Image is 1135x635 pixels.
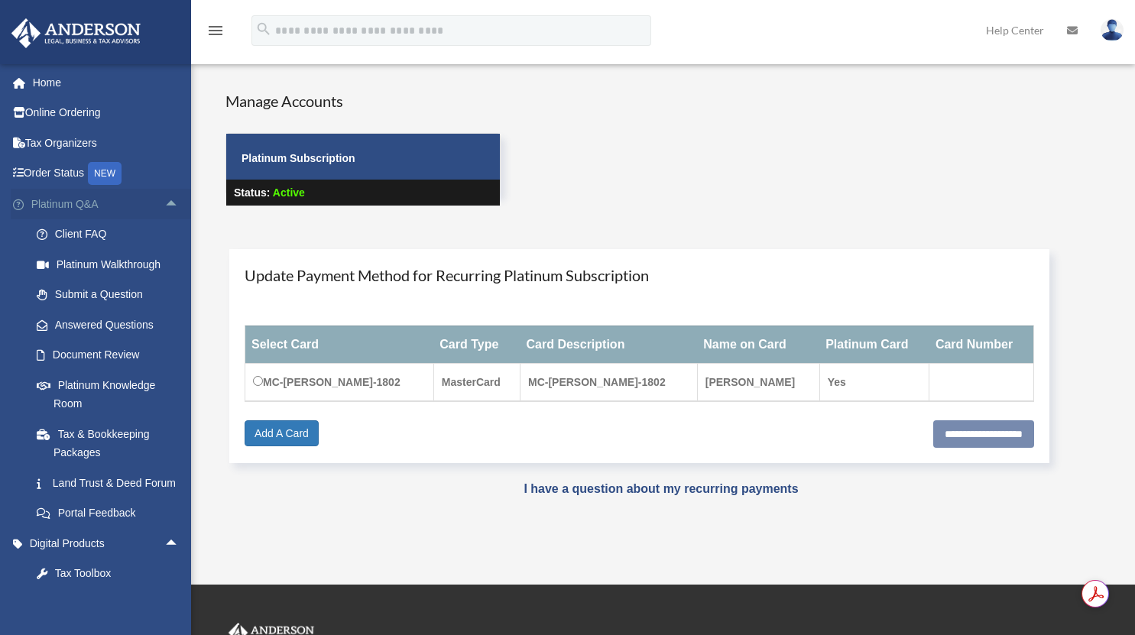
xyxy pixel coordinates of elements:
img: Anderson Advisors Platinum Portal [7,18,145,48]
span: arrow_drop_up [164,189,195,220]
div: NEW [88,162,122,185]
a: Add A Card [245,420,319,446]
a: Platinum Walkthrough [21,249,203,280]
th: Select Card [245,326,434,363]
a: Order StatusNEW [11,158,203,190]
a: Portal Feedback [21,498,203,529]
td: MasterCard [433,363,520,401]
td: MC-[PERSON_NAME]-1802 [520,363,697,401]
a: Home [11,67,203,98]
h4: Update Payment Method for Recurring Platinum Subscription [245,264,1034,286]
a: Submit a Question [21,280,203,310]
th: Card Description [520,326,697,363]
h4: Manage Accounts [225,90,501,112]
strong: Platinum Subscription [242,152,355,164]
a: menu [206,27,225,40]
a: Land Trust & Deed Forum [21,468,203,498]
a: Document Review [21,340,203,371]
th: Platinum Card [819,326,929,363]
a: Client FAQ [21,219,203,250]
a: Answered Questions [21,309,203,340]
i: menu [206,21,225,40]
th: Name on Card [697,326,819,363]
th: Card Number [929,326,1033,363]
td: [PERSON_NAME] [697,363,819,401]
th: Card Type [433,326,520,363]
a: Tax Organizers [11,128,203,158]
a: Digital Productsarrow_drop_up [11,528,203,559]
div: Tax Toolbox [54,564,183,583]
i: search [255,21,272,37]
strong: Status: [234,186,270,199]
img: User Pic [1101,19,1124,41]
a: Online Ordering [11,98,203,128]
a: Tax & Bookkeeping Packages [21,419,203,468]
span: arrow_drop_up [164,528,195,559]
a: Tax Toolbox [21,559,203,589]
span: Active [273,186,305,199]
td: Yes [819,363,929,401]
a: I have a question about my recurring payments [524,482,798,495]
a: Platinum Q&Aarrow_drop_up [11,189,203,219]
td: MC-[PERSON_NAME]-1802 [245,363,434,401]
a: Platinum Knowledge Room [21,370,203,419]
